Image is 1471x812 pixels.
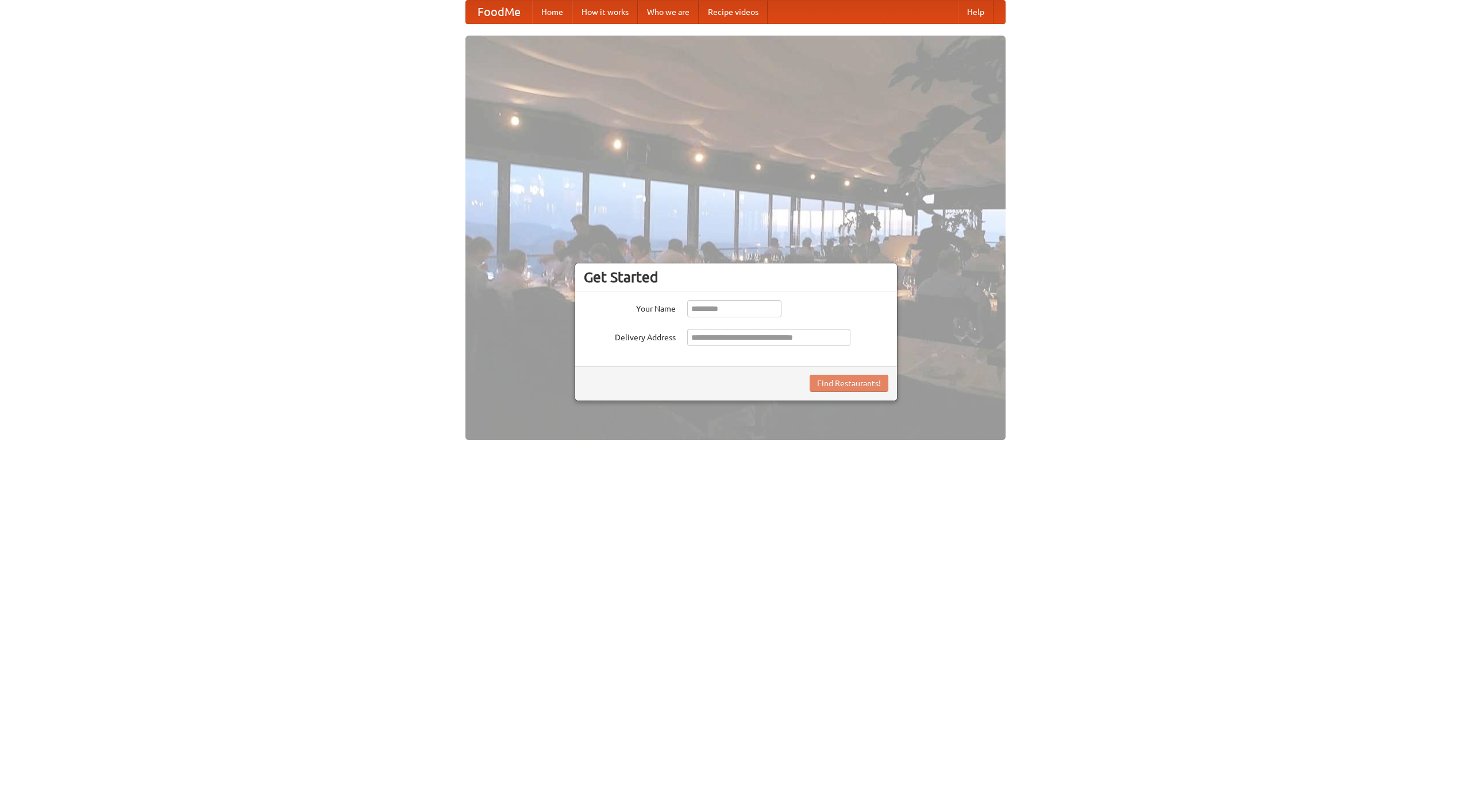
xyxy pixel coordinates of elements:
a: FoodMe [466,1,532,24]
a: Help [958,1,993,24]
a: Recipe videos [699,1,768,24]
a: Home [532,1,572,24]
button: Find Restaurants! [810,375,888,392]
a: How it works [572,1,638,24]
a: Who we are [638,1,699,24]
h3: Get Started [584,269,888,286]
label: Your Name [584,300,676,314]
label: Delivery Address [584,329,676,343]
